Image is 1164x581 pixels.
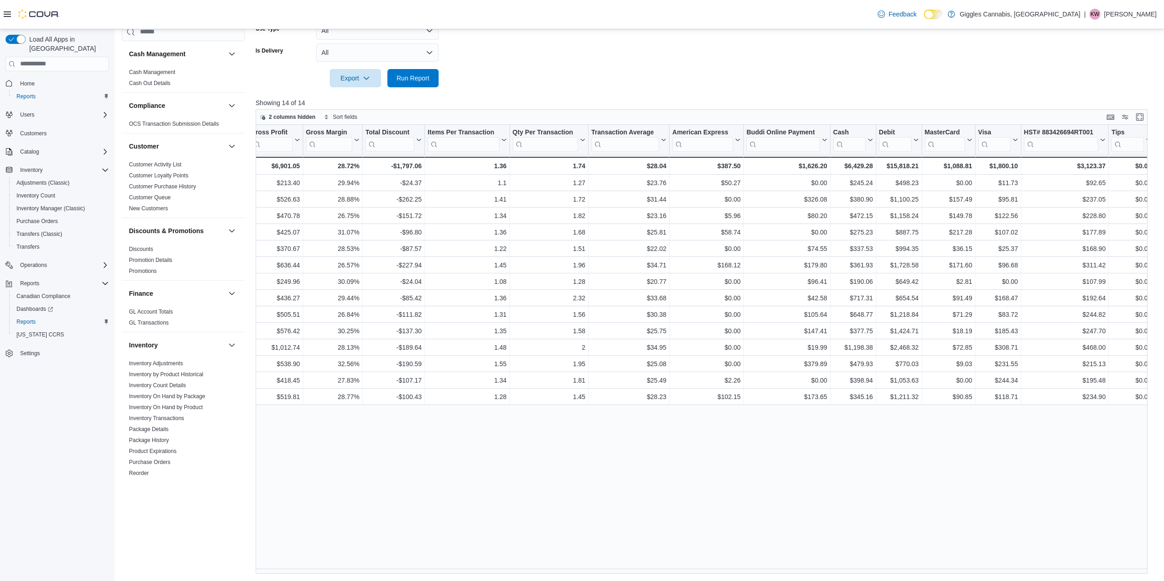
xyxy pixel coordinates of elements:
[20,148,39,155] span: Catalog
[316,21,439,40] button: All
[978,160,1018,171] div: $1,800.10
[833,160,873,171] div: $6,429.28
[16,179,70,187] span: Adjustments (Classic)
[129,121,219,127] a: OCS Transaction Submission Details
[129,459,171,465] a: Purchase Orders
[428,128,499,151] div: Items Per Transaction
[879,243,918,254] div: $994.35
[226,288,237,299] button: Finance
[13,177,109,188] span: Adjustments (Classic)
[13,316,109,327] span: Reports
[591,177,666,188] div: $23.76
[256,98,1157,107] p: Showing 14 of 14
[428,260,507,271] div: 1.45
[20,111,34,118] span: Users
[16,78,109,89] span: Home
[428,243,507,254] div: 1.22
[16,331,64,338] span: [US_STATE] CCRS
[1134,112,1145,123] button: Enter fullscreen
[16,128,109,139] span: Customers
[1104,9,1157,20] p: [PERSON_NAME]
[13,291,109,302] span: Canadian Compliance
[746,210,827,221] div: $80.20
[672,128,733,137] div: American Express
[879,128,918,151] button: Debit
[672,194,740,205] div: $0.00
[1024,260,1105,271] div: $311.42
[129,246,153,252] a: Discounts
[365,194,422,205] div: -$262.25
[879,260,918,271] div: $1,728.58
[672,128,740,151] button: American Express
[1024,128,1105,151] button: HST# 883426694RT001
[672,243,740,254] div: $0.00
[129,371,204,378] a: Inventory by Product Historical
[1024,177,1105,188] div: $92.65
[746,128,827,151] button: Buddi Online Payment
[924,243,972,254] div: $36.15
[879,160,918,171] div: $15,818.21
[26,35,109,53] span: Load All Apps in [GEOGRAPHIC_DATA]
[924,128,972,151] button: MasterCard
[129,172,188,179] a: Customer Loyalty Points
[16,278,43,289] button: Reports
[251,260,300,271] div: $636.44
[129,426,169,432] a: Package Details
[978,194,1018,205] div: $95.81
[9,215,113,228] button: Purchase Orders
[2,127,113,140] button: Customers
[591,194,666,205] div: $31.44
[746,128,820,151] div: Buddi Online Payment
[13,241,43,252] a: Transfers
[512,128,578,151] div: Qty Per Transaction
[833,210,873,221] div: $472.15
[129,341,225,350] button: Inventory
[512,177,585,188] div: 1.27
[129,49,225,59] button: Cash Management
[13,190,59,201] a: Inventory Count
[512,194,585,205] div: 1.72
[833,260,873,271] div: $361.93
[1111,160,1151,171] div: $0.00
[746,260,827,271] div: $179.80
[1090,9,1099,20] span: KW
[129,183,196,190] span: Customer Purchase History
[672,177,740,188] div: $50.27
[129,360,183,367] a: Inventory Adjustments
[365,128,414,151] div: Total Discount
[978,243,1018,254] div: $25.37
[1111,128,1144,137] div: Tips
[1111,227,1151,238] div: $0.00
[591,128,659,137] div: Transaction Average
[129,226,225,235] button: Discounts & Promotions
[20,350,40,357] span: Settings
[879,128,911,137] div: Debit
[746,177,827,188] div: $0.00
[13,91,39,102] a: Reports
[1105,112,1116,123] button: Keyboard shortcuts
[512,160,585,171] div: 1.74
[129,205,168,212] a: New Customers
[251,128,293,151] div: Gross Profit
[306,160,359,171] div: 28.72%
[746,243,827,254] div: $74.55
[9,202,113,215] button: Inventory Manager (Classic)
[924,194,972,205] div: $157.49
[129,267,157,275] span: Promotions
[13,203,89,214] a: Inventory Manager (Classic)
[129,101,165,110] h3: Compliance
[1024,227,1105,238] div: $177.89
[879,227,918,238] div: $887.75
[9,240,113,253] button: Transfers
[591,128,666,151] button: Transaction Average
[335,69,375,87] span: Export
[591,227,666,238] div: $25.81
[978,128,1010,137] div: Visa
[879,194,918,205] div: $1,100.25
[879,210,918,221] div: $1,158.24
[251,128,293,137] div: Gross Profit
[2,145,113,158] button: Catalog
[365,160,422,171] div: -$1,797.06
[129,289,153,298] h3: Finance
